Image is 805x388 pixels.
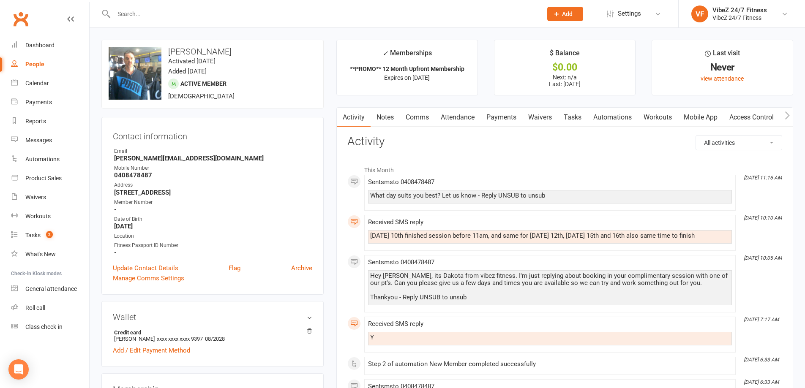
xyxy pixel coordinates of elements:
div: $ Balance [550,48,580,63]
div: General attendance [25,285,77,292]
div: Workouts [25,213,51,220]
span: [DEMOGRAPHIC_DATA] [168,92,235,100]
div: Fitness Passport ID Number [114,241,312,250]
a: What's New [11,245,89,264]
div: $0.00 [502,63,628,72]
h3: Activity [347,135,782,148]
span: Expires on [DATE] [384,74,430,81]
a: Tasks [558,108,587,127]
a: Reports [11,112,89,131]
img: image1757033289.png [109,47,161,100]
div: Address [114,181,312,189]
a: Update Contact Details [113,263,178,273]
div: Date of Birth [114,215,312,223]
div: [DATE] 10th finished session before 11am, and same for [DATE] 12th, [DATE] 15th and 16th also sam... [370,232,730,239]
strong: **PROMO** 12 Month Upfront Membership [350,65,464,72]
a: General attendance kiosk mode [11,279,89,298]
h3: [PERSON_NAME] [109,47,317,56]
a: Automations [587,108,638,127]
i: [DATE] 7:17 AM [744,317,779,323]
a: Waivers [11,188,89,207]
div: Reports [25,118,46,125]
div: People [25,61,44,68]
div: What's New [25,251,56,258]
div: Hey [PERSON_NAME], its Dakota from vibez fitness. I'm just replying about booking in your complim... [370,272,730,301]
div: Member Number [114,198,312,206]
div: Never [660,63,785,72]
span: Active member [180,80,226,87]
a: Product Sales [11,169,89,188]
a: People [11,55,89,74]
li: [PERSON_NAME] [113,328,312,343]
li: This Month [347,161,782,175]
a: Workouts [11,207,89,226]
a: Clubworx [10,8,31,30]
a: Workouts [638,108,678,127]
a: Mobile App [678,108,723,127]
strong: 0408478487 [114,171,312,179]
div: Y [370,334,730,341]
a: Archive [291,263,312,273]
div: Open Intercom Messenger [8,359,29,380]
div: Step 2 of automation New Member completed successfully [368,361,732,368]
a: Automations [11,150,89,169]
a: Payments [480,108,522,127]
div: Tasks [25,232,41,239]
span: Sent sms to 0408478487 [368,258,434,266]
time: Activated [DATE] [168,57,216,65]
div: Class check-in [25,323,63,330]
p: Next: n/a Last: [DATE] [502,74,628,87]
a: Roll call [11,298,89,317]
div: Roll call [25,304,45,311]
strong: [PERSON_NAME][EMAIL_ADDRESS][DOMAIN_NAME] [114,155,312,162]
div: VibeZ 24/7 Fitness [712,6,767,14]
div: Received SMS reply [368,320,732,328]
div: Waivers [25,194,46,201]
button: Add [547,7,583,21]
a: Payments [11,93,89,112]
div: Last visit [705,48,740,63]
a: Activity [337,108,371,127]
div: Calendar [25,80,49,87]
i: [DATE] 6:33 AM [744,357,779,363]
span: Settings [618,4,641,23]
a: Waivers [522,108,558,127]
div: Location [114,232,312,240]
i: ✓ [382,49,388,57]
a: Comms [400,108,435,127]
div: Payments [25,99,52,106]
a: view attendance [701,75,744,82]
div: Dashboard [25,42,55,49]
strong: [DATE] [114,222,312,230]
a: Attendance [435,108,480,127]
i: [DATE] 10:10 AM [744,215,782,221]
div: Email [114,147,312,155]
i: [DATE] 10:05 AM [744,255,782,261]
a: Dashboard [11,36,89,55]
div: Mobile Number [114,164,312,172]
strong: - [114,206,312,213]
div: What day suits you best? Let us know - Reply UNSUB to unsub [370,192,730,199]
strong: - [114,249,312,256]
div: VF [691,5,708,22]
a: Add / Edit Payment Method [113,345,190,355]
div: Automations [25,156,60,163]
div: VibeZ 24/7 Fitness [712,14,767,22]
span: xxxx xxxx xxxx 9397 [157,336,203,342]
a: Messages [11,131,89,150]
i: [DATE] 6:33 AM [744,379,779,385]
span: Sent sms to 0408478487 [368,178,434,186]
a: Flag [229,263,240,273]
a: Calendar [11,74,89,93]
h3: Wallet [113,312,312,322]
div: Memberships [382,48,432,63]
time: Added [DATE] [168,68,207,75]
a: Manage Comms Settings [113,273,184,283]
input: Search... [111,8,536,20]
a: Class kiosk mode [11,317,89,336]
i: [DATE] 11:16 AM [744,175,782,181]
div: Messages [25,137,52,144]
a: Notes [371,108,400,127]
span: Add [562,11,573,17]
span: 08/2028 [205,336,225,342]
